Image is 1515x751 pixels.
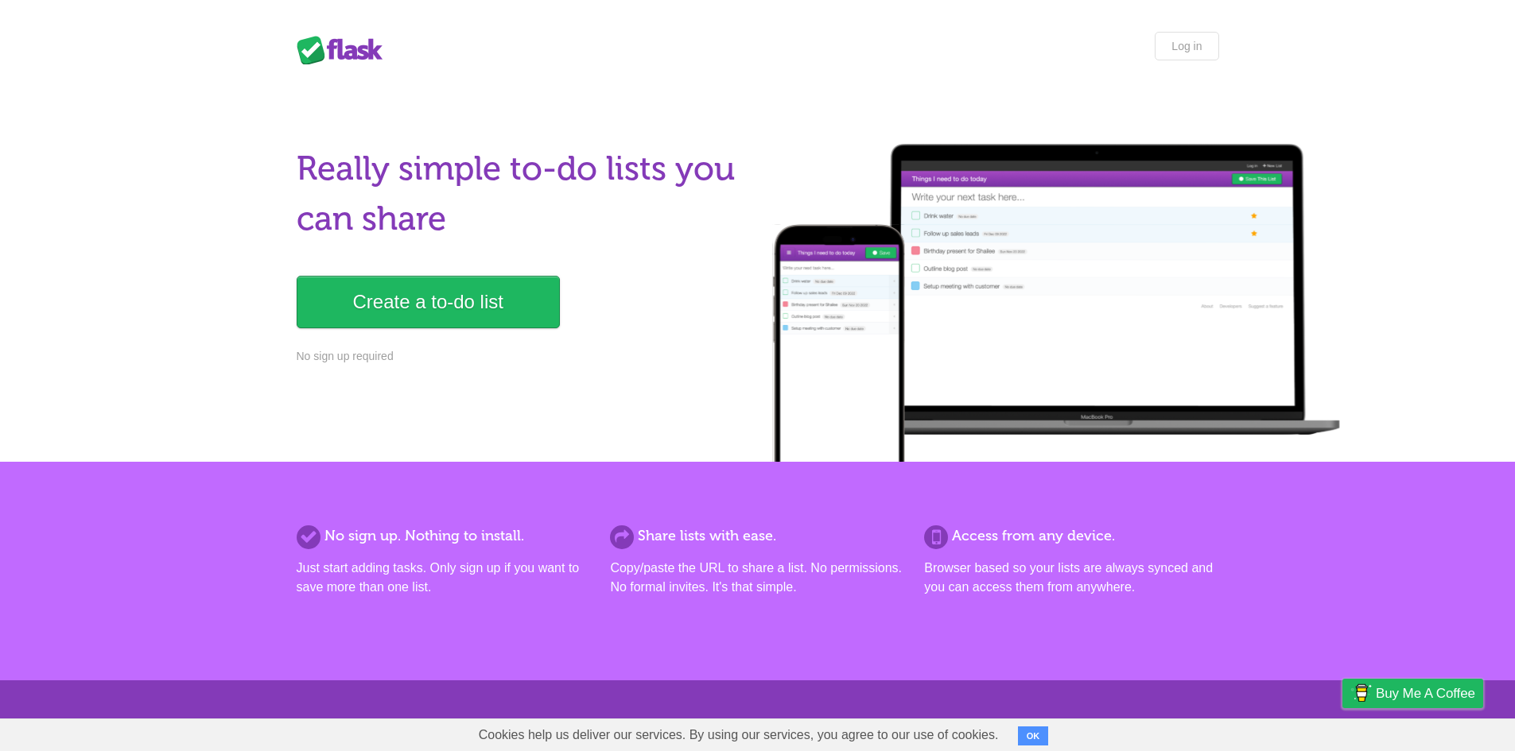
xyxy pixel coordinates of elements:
[610,559,904,597] p: Copy/paste the URL to share a list. No permissions. No formal invites. It's that simple.
[297,348,748,365] p: No sign up required
[297,144,748,244] h1: Really simple to-do lists you can share
[1342,679,1483,708] a: Buy me a coffee
[463,719,1015,751] span: Cookies help us deliver our services. By using our services, you agree to our use of cookies.
[297,276,560,328] a: Create a to-do list
[610,525,904,547] h2: Share lists with ease.
[924,559,1218,597] p: Browser based so your lists are always synced and you can access them from anywhere.
[924,525,1218,547] h2: Access from any device.
[1350,679,1372,706] img: Buy me a coffee
[297,559,591,597] p: Just start adding tasks. Only sign up if you want to save more than one list.
[297,36,392,64] div: Flask Lists
[1018,726,1049,745] button: OK
[1376,679,1475,707] span: Buy me a coffee
[1155,32,1218,60] a: Log in
[297,525,591,547] h2: No sign up. Nothing to install.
